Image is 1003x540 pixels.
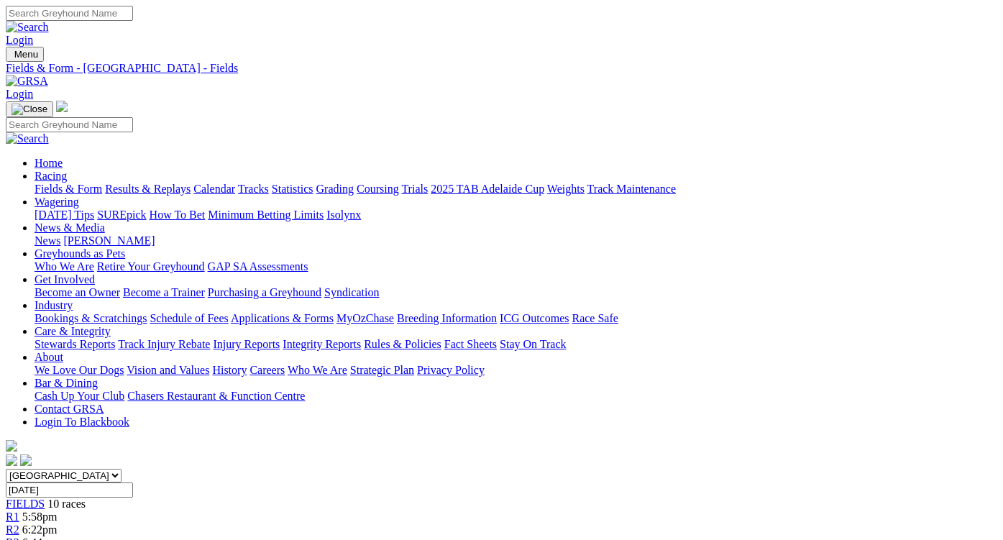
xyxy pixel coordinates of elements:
a: Vision and Values [127,364,209,376]
a: Stay On Track [500,338,566,350]
a: History [212,364,247,376]
a: Industry [35,299,73,311]
a: Fields & Form - [GEOGRAPHIC_DATA] - Fields [6,62,997,75]
a: Greyhounds as Pets [35,247,125,260]
a: We Love Our Dogs [35,364,124,376]
a: Become a Trainer [123,286,205,298]
a: Fact Sheets [444,338,497,350]
span: 6:22pm [22,523,58,536]
a: Results & Replays [105,183,191,195]
a: Breeding Information [397,312,497,324]
button: Toggle navigation [6,47,44,62]
a: MyOzChase [336,312,394,324]
a: Track Maintenance [587,183,676,195]
a: News & Media [35,221,105,234]
a: Fields & Form [35,183,102,195]
a: Trials [401,183,428,195]
a: Home [35,157,63,169]
img: logo-grsa-white.png [56,101,68,112]
input: Search [6,6,133,21]
a: Bar & Dining [35,377,98,389]
div: Racing [35,183,997,196]
a: Weights [547,183,585,195]
a: Statistics [272,183,313,195]
a: Minimum Betting Limits [208,209,324,221]
img: GRSA [6,75,48,88]
a: Race Safe [572,312,618,324]
a: Care & Integrity [35,325,111,337]
a: Integrity Reports [283,338,361,350]
a: Syndication [324,286,379,298]
a: Chasers Restaurant & Function Centre [127,390,305,402]
span: Menu [14,49,38,60]
img: Search [6,21,49,34]
a: 2025 TAB Adelaide Cup [431,183,544,195]
a: Stewards Reports [35,338,115,350]
img: twitter.svg [20,454,32,466]
a: Racing [35,170,67,182]
img: Close [12,104,47,115]
a: Retire Your Greyhound [97,260,205,273]
a: Who We Are [288,364,347,376]
a: Get Involved [35,273,95,285]
a: GAP SA Assessments [208,260,308,273]
div: Greyhounds as Pets [35,260,997,273]
a: Wagering [35,196,79,208]
a: Contact GRSA [35,403,104,415]
button: Toggle navigation [6,101,53,117]
a: How To Bet [150,209,206,221]
a: [PERSON_NAME] [63,234,155,247]
a: Coursing [357,183,399,195]
img: logo-grsa-white.png [6,440,17,452]
a: [DATE] Tips [35,209,94,221]
div: Get Involved [35,286,997,299]
a: SUREpick [97,209,146,221]
div: Care & Integrity [35,338,997,351]
a: Rules & Policies [364,338,441,350]
a: Calendar [193,183,235,195]
a: News [35,234,60,247]
div: News & Media [35,234,997,247]
a: Cash Up Your Club [35,390,124,402]
div: Wagering [35,209,997,221]
a: Bookings & Scratchings [35,312,147,324]
a: Privacy Policy [417,364,485,376]
a: Grading [316,183,354,195]
a: Careers [249,364,285,376]
span: 10 races [47,498,86,510]
a: Become an Owner [35,286,120,298]
a: Tracks [238,183,269,195]
img: Search [6,132,49,145]
input: Select date [6,482,133,498]
a: Login To Blackbook [35,416,129,428]
input: Search [6,117,133,132]
div: About [35,364,997,377]
div: Bar & Dining [35,390,997,403]
a: R2 [6,523,19,536]
a: ICG Outcomes [500,312,569,324]
a: Injury Reports [213,338,280,350]
div: Industry [35,312,997,325]
a: Login [6,34,33,46]
a: Strategic Plan [350,364,414,376]
img: facebook.svg [6,454,17,466]
a: FIELDS [6,498,45,510]
a: R1 [6,511,19,523]
a: Schedule of Fees [150,312,228,324]
a: Isolynx [326,209,361,221]
span: 5:58pm [22,511,58,523]
a: Who We Are [35,260,94,273]
a: Purchasing a Greyhound [208,286,321,298]
a: Track Injury Rebate [118,338,210,350]
a: About [35,351,63,363]
a: Login [6,88,33,100]
a: Applications & Forms [231,312,334,324]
